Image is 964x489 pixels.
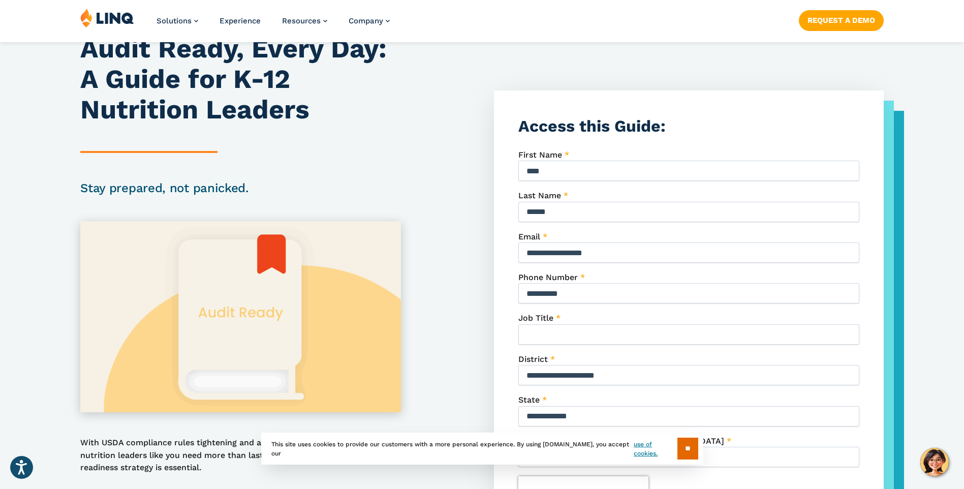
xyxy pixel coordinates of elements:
a: Experience [220,16,261,25]
a: Resources [282,16,327,25]
span: Job Title [518,313,553,323]
a: use of cookies. [634,440,677,458]
span: Email [518,232,540,241]
nav: Primary Navigation [157,8,390,42]
nav: Button Navigation [799,8,884,30]
span: Resources [282,16,321,25]
span: Last Name [518,191,561,200]
span: District [518,354,548,364]
span: State [518,395,540,405]
span: Phone Number [518,272,578,282]
a: Solutions [157,16,198,25]
span: Solutions [157,16,192,25]
a: Request a Demo [799,10,884,30]
h2: Stay prepared, not panicked. [80,179,401,197]
span: First Name [518,150,562,160]
span: Company [349,16,383,25]
h3: Access this Guide: [518,115,859,138]
p: With USDA compliance rules tightening and audits getting tougher, school nutrition leaders like y... [80,437,401,474]
button: Hello, have a question? Let’s chat. [920,448,949,476]
div: This site uses cookies to provide our customers with a more personal experience. By using [DOMAIN... [261,433,703,465]
a: Company [349,16,390,25]
h1: Audit Ready, Every Day: A Guide for K-12 Nutrition Leaders [80,34,401,125]
img: LINQ | K‑12 Software [80,8,134,27]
